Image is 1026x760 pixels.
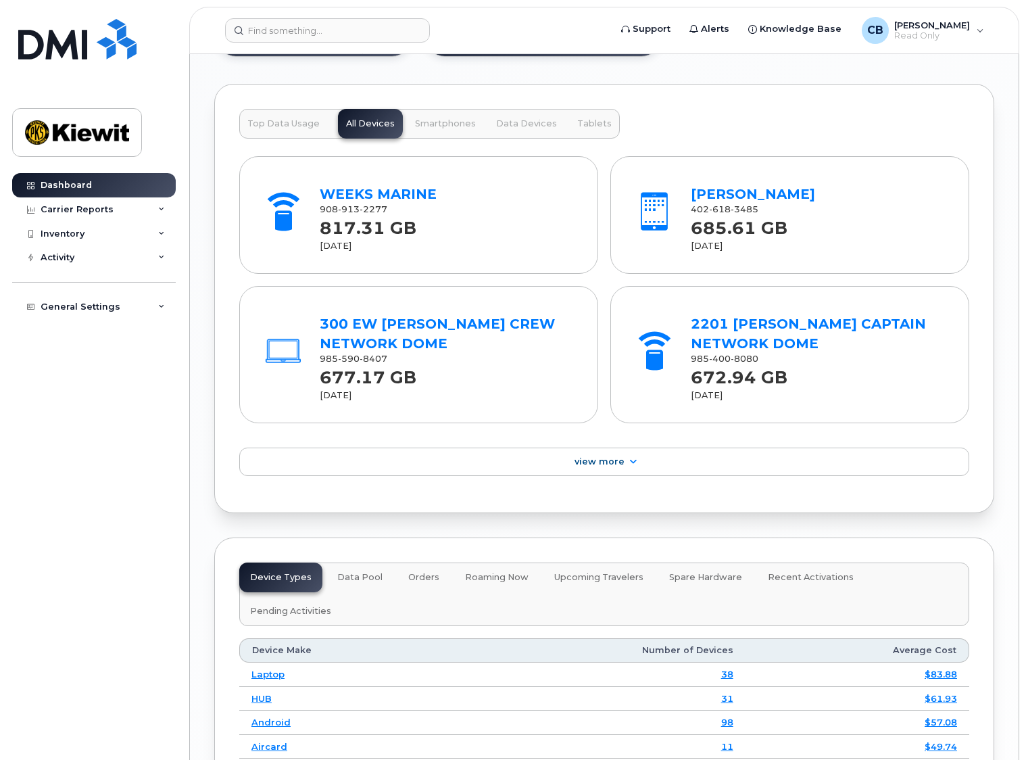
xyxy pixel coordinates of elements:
[894,20,970,30] span: [PERSON_NAME]
[680,16,739,43] a: Alerts
[251,693,272,704] a: HUB
[320,389,574,402] div: [DATE]
[247,118,320,129] span: Top Data Usage
[360,354,387,364] span: 8407
[739,16,851,43] a: Knowledge Base
[721,693,733,704] a: 31
[569,109,620,139] button: Tablets
[360,204,387,214] span: 2277
[669,572,742,583] span: Spare Hardware
[251,669,285,680] a: Laptop
[251,717,291,728] a: Android
[320,360,416,387] strong: 677.17 GB
[320,354,387,364] span: 985
[320,240,574,252] div: [DATE]
[415,118,476,129] span: Smartphones
[691,210,787,238] strong: 685.61 GB
[612,16,680,43] a: Support
[251,741,287,752] a: Aircard
[338,354,360,364] span: 590
[239,638,453,663] th: Device Make
[320,316,555,352] a: 300 EW [PERSON_NAME] CREW NETWORK DOME
[239,109,328,139] button: Top Data Usage
[554,572,643,583] span: Upcoming Travelers
[408,572,439,583] span: Orders
[925,693,957,704] a: $61.93
[867,22,883,39] span: CB
[691,240,945,252] div: [DATE]
[250,606,331,617] span: Pending Activities
[701,22,729,36] span: Alerts
[967,701,1016,750] iframe: Messenger Launcher
[320,210,416,238] strong: 817.31 GB
[691,389,945,402] div: [DATE]
[337,572,383,583] span: Data Pool
[239,448,969,476] a: View More
[746,638,969,663] th: Average Cost
[731,204,758,214] span: 3485
[760,22,841,36] span: Knowledge Base
[407,109,484,139] button: Smartphones
[320,186,437,202] a: WEEKS MARINE
[465,572,529,583] span: Roaming Now
[721,741,733,752] a: 11
[691,204,758,214] span: 402
[338,204,360,214] span: 913
[577,118,612,129] span: Tablets
[852,17,994,44] div: Caitlin Buckley
[894,30,970,41] span: Read Only
[691,316,926,352] a: 2201 [PERSON_NAME] CAPTAIN NETWORK DOME
[453,638,746,663] th: Number of Devices
[691,354,758,364] span: 985
[721,669,733,680] a: 38
[225,18,430,43] input: Find something...
[731,354,758,364] span: 8080
[721,717,733,728] a: 98
[633,22,670,36] span: Support
[709,354,731,364] span: 400
[496,118,557,129] span: Data Devices
[691,360,787,387] strong: 672.94 GB
[320,204,387,214] span: 908
[709,204,731,214] span: 618
[768,572,854,583] span: Recent Activations
[575,456,625,467] span: View More
[488,109,565,139] button: Data Devices
[925,717,957,728] a: $57.08
[691,186,815,202] a: [PERSON_NAME]
[925,741,957,752] a: $49.74
[925,669,957,680] a: $83.88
